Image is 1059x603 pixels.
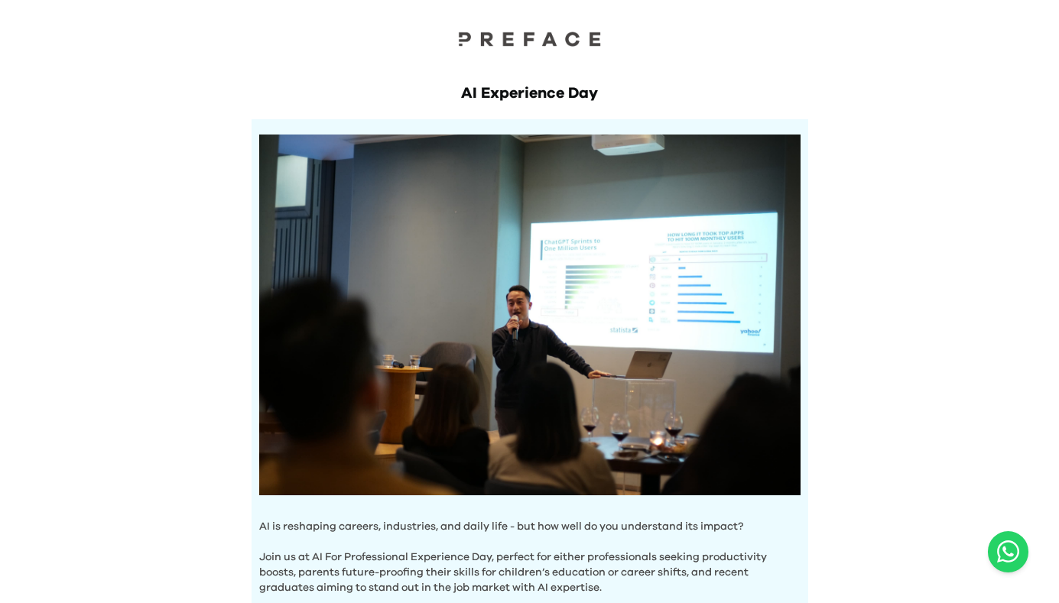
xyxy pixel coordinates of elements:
button: Open WhatsApp chat [988,531,1028,572]
a: Chat with us on WhatsApp [988,531,1028,572]
h1: AI Experience Day [252,83,808,104]
p: Join us at AI For Professional Experience Day, perfect for either professionals seeking productiv... [259,534,801,595]
img: Preface Logo [453,31,606,47]
a: Preface Logo [453,31,606,52]
p: AI is reshaping careers, industries, and daily life - but how well do you understand its impact? [259,519,801,534]
img: Hero Image [259,135,801,495]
